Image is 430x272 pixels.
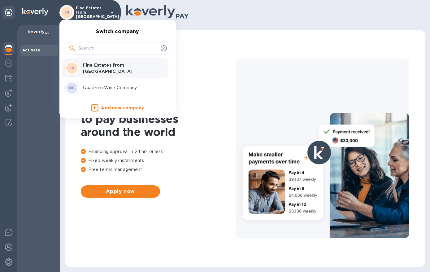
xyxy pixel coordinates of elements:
[69,66,75,70] b: FS
[83,85,161,91] p: Quadrum Wine Company
[69,86,75,90] b: QC
[83,62,161,74] p: Fine Estates from [GEOGRAPHIC_DATA]
[101,105,144,112] p: Add new company
[78,44,158,53] input: Search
